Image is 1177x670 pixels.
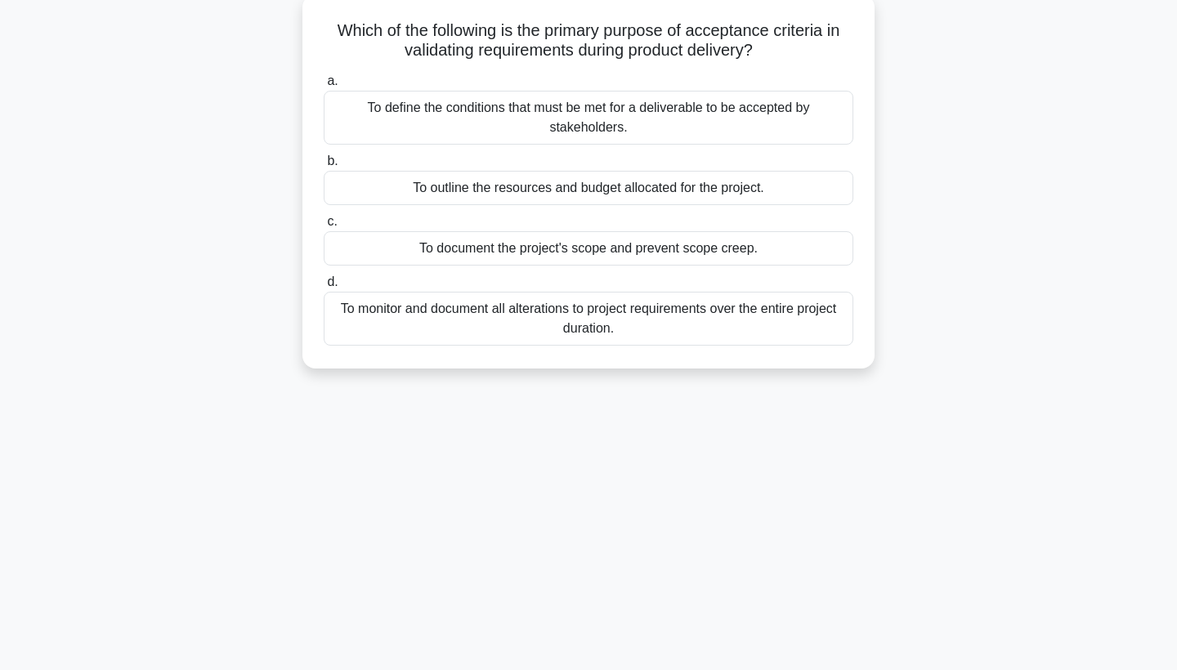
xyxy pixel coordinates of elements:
span: a. [327,74,338,87]
div: To define the conditions that must be met for a deliverable to be accepted by stakeholders. [324,91,853,145]
div: To document the project's scope and prevent scope creep. [324,231,853,266]
h5: Which of the following is the primary purpose of acceptance criteria in validating requirements d... [322,20,855,61]
span: b. [327,154,338,167]
div: To monitor and document all alterations to project requirements over the entire project duration. [324,292,853,346]
div: To outline the resources and budget allocated for the project. [324,171,853,205]
span: d. [327,275,338,288]
span: c. [327,214,337,228]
